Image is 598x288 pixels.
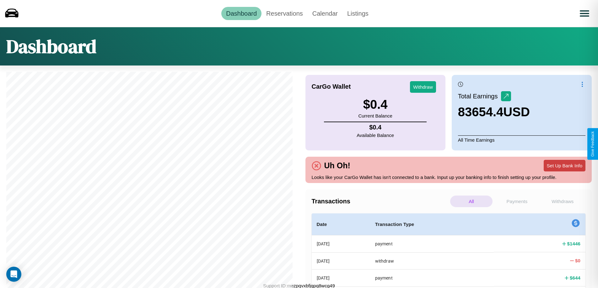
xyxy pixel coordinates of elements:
[458,105,530,119] h3: 83654.4 USD
[312,173,586,181] p: Looks like your CarGo Wallet has isn't connected to a bank. Input up your banking info to finish ...
[410,81,436,93] button: Withdraw
[312,270,370,286] th: [DATE]
[458,135,585,144] p: All Time Earnings
[576,5,593,22] button: Open menu
[308,7,342,20] a: Calendar
[567,240,580,247] h4: $ 1446
[317,221,365,228] h4: Date
[375,221,489,228] h4: Transaction Type
[358,112,392,120] p: Current Balance
[370,252,494,269] th: withdraw
[570,275,580,281] h4: $ 644
[458,91,501,102] p: Total Earnings
[312,198,449,205] h4: Transactions
[6,267,21,282] div: Open Intercom Messenger
[357,131,394,139] p: Available Balance
[261,7,308,20] a: Reservations
[312,252,370,269] th: [DATE]
[590,131,595,157] div: Give Feedback
[575,257,580,264] h4: $ 0
[221,7,261,20] a: Dashboard
[541,196,584,207] p: Withdraws
[312,235,370,253] th: [DATE]
[370,270,494,286] th: payment
[358,97,392,112] h3: $ 0.4
[544,160,585,171] button: Set Up Bank Info
[450,196,493,207] p: All
[6,34,96,59] h1: Dashboard
[342,7,373,20] a: Listings
[321,161,353,170] h4: Uh Oh!
[312,83,351,90] h4: CarGo Wallet
[357,124,394,131] h4: $ 0.4
[370,235,494,253] th: payment
[496,196,538,207] p: Payments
